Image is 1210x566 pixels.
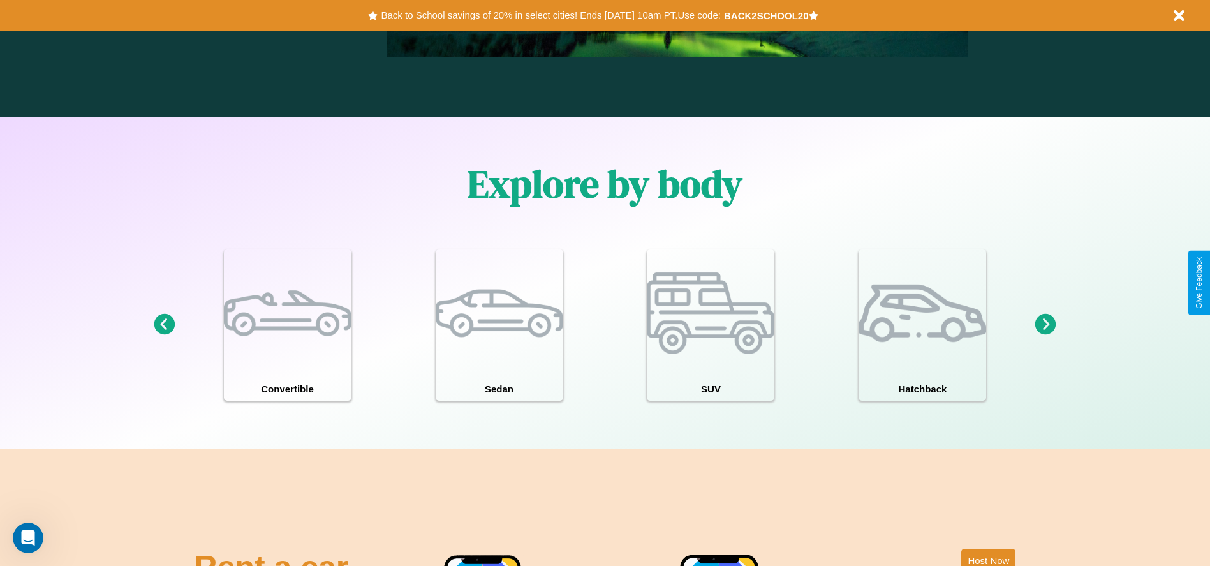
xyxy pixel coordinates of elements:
div: Give Feedback [1195,257,1204,309]
h4: Hatchback [859,377,986,401]
iframe: Intercom live chat [13,523,43,553]
h4: Convertible [224,377,351,401]
h4: SUV [647,377,774,401]
b: BACK2SCHOOL20 [724,10,809,21]
button: Back to School savings of 20% in select cities! Ends [DATE] 10am PT.Use code: [378,6,723,24]
h4: Sedan [436,377,563,401]
h1: Explore by body [468,158,742,210]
